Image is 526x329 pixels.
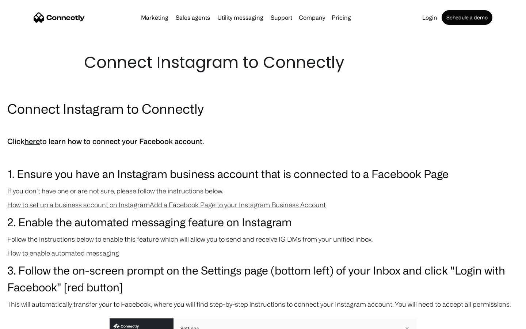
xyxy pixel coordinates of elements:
[7,135,519,148] h5: Click to learn how to connect your Facebook account.
[84,51,442,74] h1: Connect Instagram to Connectly
[7,186,519,196] p: If you don't have one or are not sure, please follow the instructions below.
[15,316,44,326] ul: Language list
[7,299,519,309] p: This will automatically transfer your to Facebook, where you will find step-by-step instructions ...
[329,15,354,20] a: Pricing
[299,12,325,23] div: Company
[214,15,266,20] a: Utility messaging
[419,15,440,20] a: Login
[7,249,119,257] a: How to enable automated messaging
[7,165,519,182] h3: 1. Ensure you have an Instagram business account that is connected to a Facebook Page
[7,151,519,162] p: ‍
[7,201,150,208] a: How to set up a business account on Instagram
[7,99,519,118] h2: Connect Instagram to Connectly
[442,10,492,25] a: Schedule a demo
[173,15,213,20] a: Sales agents
[138,15,171,20] a: Marketing
[24,137,40,145] a: here
[268,15,295,20] a: Support
[7,234,519,244] p: Follow the instructions below to enable this feature which will allow you to send and receive IG ...
[7,213,519,230] h3: 2. Enable the automated messaging feature on Instagram
[7,121,519,132] p: ‍
[150,201,326,208] a: Add a Facebook Page to your Instagram Business Account
[7,316,44,326] aside: Language selected: English
[7,262,519,295] h3: 3. Follow the on-screen prompt on the Settings page (bottom left) of your Inbox and click "Login ...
